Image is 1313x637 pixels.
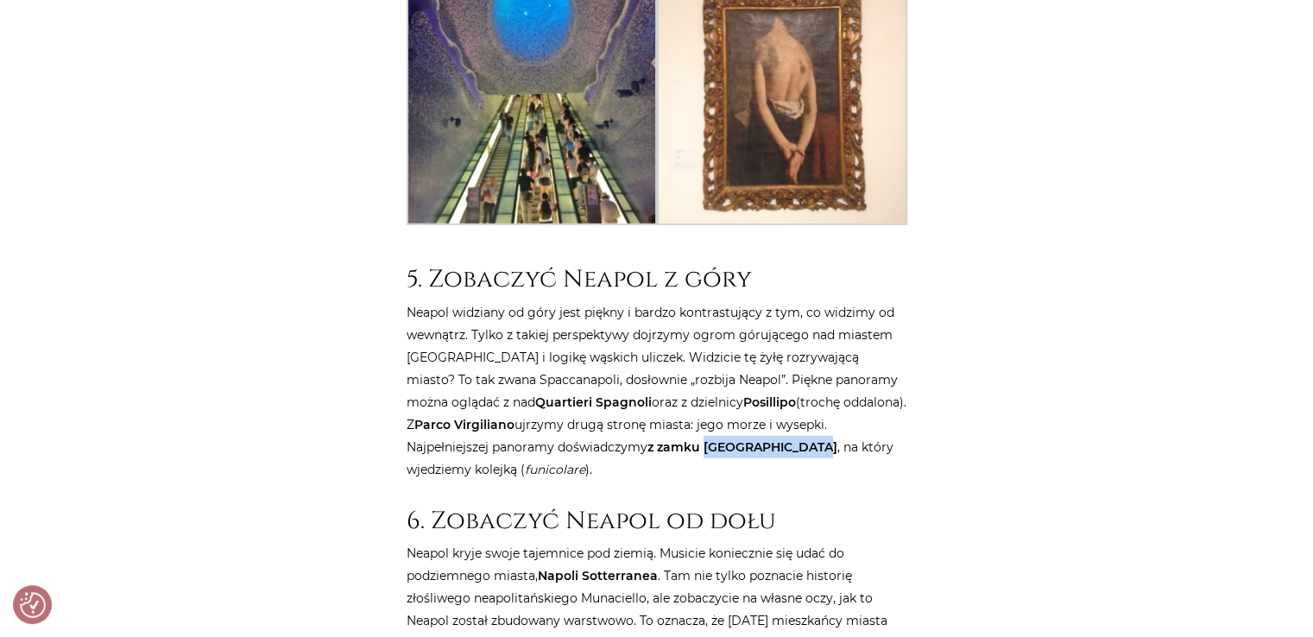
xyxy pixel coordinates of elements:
[525,462,585,477] em: funicolare
[407,507,907,536] h2: 6. Zobaczyć Neapol od dołu
[407,265,907,294] h2: 5. Zobaczyć Neapol z góry
[535,394,652,410] strong: Quartieri Spagnoli
[538,568,658,583] strong: Napoli Sotterranea
[20,592,46,618] button: Preferencje co do zgód
[647,439,837,455] strong: z zamku [GEOGRAPHIC_DATA]
[743,394,796,410] strong: Posillipo
[414,417,514,432] strong: Parco Virgiliano
[20,592,46,618] img: Revisit consent button
[407,301,907,481] p: Neapol widziany od góry jest piękny i bardzo kontrastujący z tym, co widzimy od wewnątrz. Tylko z...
